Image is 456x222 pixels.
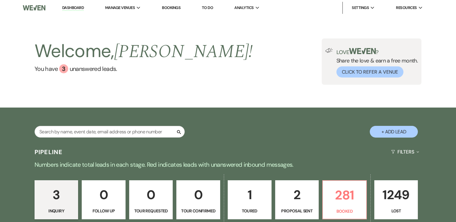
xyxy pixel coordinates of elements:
p: 3 [38,185,74,205]
span: Manage Venues [105,5,135,11]
button: Click to Refer a Venue [336,66,403,78]
span: [PERSON_NAME] ! [114,38,253,65]
a: 1Toured [228,180,272,219]
a: To Do [202,5,213,10]
span: Analytics [234,5,254,11]
a: Dashboard [62,5,84,11]
p: 0 [86,185,122,205]
p: Booked [327,208,363,214]
p: Toured [232,208,268,214]
a: You have 3 unanswered leads. [35,64,253,73]
a: 2Proposal Sent [275,180,319,219]
a: 0Tour Confirmed [176,180,220,219]
img: weven-logo-green.svg [349,48,376,54]
input: Search by name, event date, email address or phone number [35,126,185,138]
a: 0Follow Up [82,180,126,219]
p: 2 [279,185,315,205]
a: Bookings [162,5,181,10]
p: 0 [133,185,169,205]
p: Tour Confirmed [180,208,216,214]
h3: Pipeline [35,148,63,156]
p: Love ? [336,48,418,55]
p: Proposal Sent [279,208,315,214]
p: 1 [232,185,268,205]
button: + Add Lead [370,126,418,138]
p: 1249 [378,185,414,205]
span: Settings [352,5,369,11]
p: Tour Requested [133,208,169,214]
a: 3Inquiry [35,180,78,219]
button: Filters [389,144,421,160]
div: Share the love & earn a free month. [333,48,418,78]
p: 0 [180,185,216,205]
span: Resources [396,5,417,11]
h2: Welcome, [35,38,253,64]
p: Inquiry [38,208,74,214]
p: Follow Up [86,208,122,214]
a: 1249Lost [374,180,418,219]
img: Weven Logo [23,2,45,14]
a: 281Booked [322,180,367,219]
p: 281 [327,185,363,205]
a: 0Tour Requested [129,180,173,219]
img: loud-speaker-illustration.svg [325,48,333,53]
div: 3 [59,64,68,73]
p: Numbers indicate total leads in each stage. Red indicates leads with unanswered inbound messages. [12,160,444,169]
p: Lost [378,208,414,214]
